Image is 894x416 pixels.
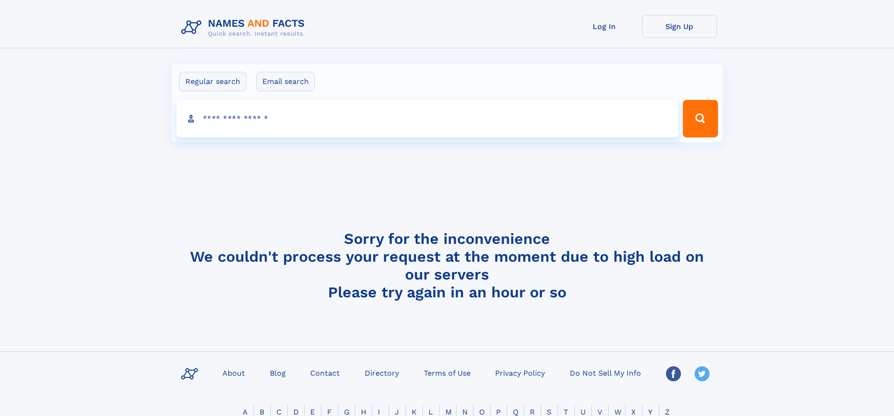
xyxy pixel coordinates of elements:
a: Sign Up [642,15,717,38]
a: Do Not Sell My Info [566,366,645,379]
a: Directory [361,366,403,379]
h4: Sorry for the inconvenience We couldn't process your request at the moment due to high load on ou... [177,230,717,301]
img: Logo Names and Facts [177,15,313,40]
input: search input [176,100,679,137]
a: Privacy Policy [491,366,549,379]
label: Email search [256,72,315,91]
a: Contact [306,366,344,379]
a: Log In [567,15,642,38]
img: Twitter [695,366,710,381]
a: About [219,366,249,379]
img: Facebook [666,366,681,381]
button: Search Button [683,100,718,137]
a: Terms of Use [420,366,474,379]
a: Blog [266,366,290,379]
label: Regular search [179,72,246,91]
